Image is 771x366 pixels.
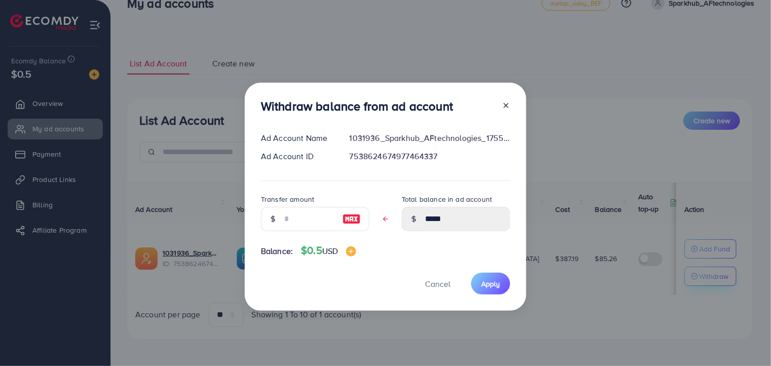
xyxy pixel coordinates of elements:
span: USD [322,245,338,257]
div: 1031936_Sparkhub_AFtechnologies_1755222861824 [341,132,518,144]
button: Apply [471,273,510,295]
div: Ad Account ID [253,151,341,162]
span: Balance: [261,245,293,257]
span: Cancel [425,278,450,289]
div: Ad Account Name [253,132,341,144]
h4: $0.5 [301,244,356,257]
img: image [342,213,361,225]
span: Apply [481,279,500,289]
div: 7538624674977464337 [341,151,518,162]
img: image [346,246,356,257]
h3: Withdraw balance from ad account [261,99,453,114]
iframe: Chat [728,320,763,358]
label: Transfer amount [261,194,314,204]
button: Cancel [412,273,463,295]
label: Total balance in ad account [402,194,492,204]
